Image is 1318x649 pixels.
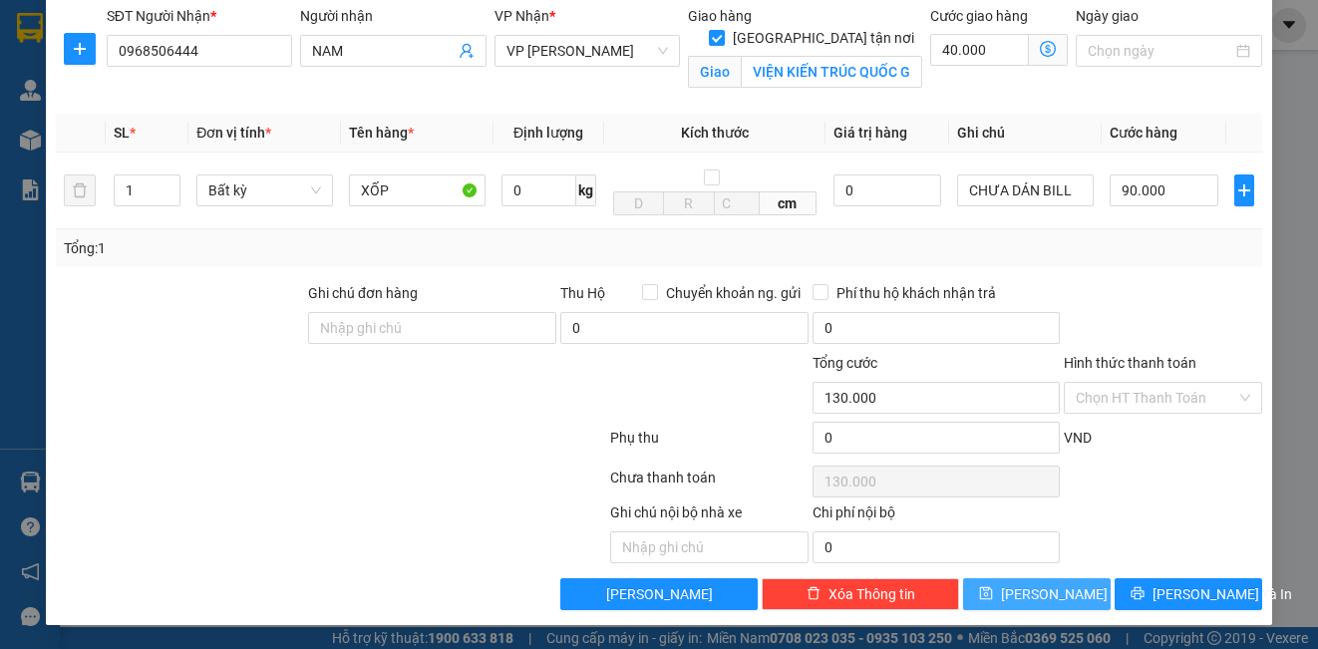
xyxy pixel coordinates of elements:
[513,125,583,141] span: Định lượng
[1234,174,1254,206] button: plus
[610,501,808,531] div: Ghi chú nội bộ nhà xe
[833,174,942,206] input: 0
[688,8,752,24] span: Giao hàng
[208,175,321,205] span: Bất kỳ
[663,191,715,215] input: R
[1064,355,1196,371] label: Hình thức thanh toán
[576,174,596,206] span: kg
[308,312,556,344] input: Ghi chú đơn hàng
[114,125,130,141] span: SL
[494,8,549,24] span: VP Nhận
[760,191,817,215] span: cm
[1076,8,1139,24] label: Ngày giao
[688,56,741,88] span: Giao
[714,191,760,215] input: C
[1064,430,1092,446] span: VND
[681,125,749,141] span: Kích thước
[828,583,915,605] span: Xóa Thông tin
[300,5,486,27] div: Người nhận
[725,27,922,49] span: [GEOGRAPHIC_DATA] tận nơi
[1110,125,1177,141] span: Cước hàng
[560,578,758,610] button: [PERSON_NAME]
[807,586,821,602] span: delete
[560,285,605,301] span: Thu Hộ
[963,578,1111,610] button: save[PERSON_NAME]
[930,8,1028,24] label: Cước giao hàng
[1115,578,1262,610] button: printer[PERSON_NAME] và In
[833,125,907,141] span: Giá trị hàng
[349,125,414,141] span: Tên hàng
[308,285,418,301] label: Ghi chú đơn hàng
[979,586,993,602] span: save
[608,467,810,501] div: Chưa thanh toán
[762,578,959,610] button: deleteXóa Thông tin
[64,33,96,65] button: plus
[608,427,810,462] div: Phụ thu
[107,5,292,27] div: SĐT Người Nhận
[606,583,713,605] span: [PERSON_NAME]
[1235,182,1253,198] span: plus
[658,282,809,304] span: Chuyển khoản ng. gửi
[930,34,1029,66] input: Cước giao hàng
[957,174,1094,206] input: Ghi Chú
[506,36,668,66] span: VP Dương Đình Nghệ
[1088,40,1231,62] input: Ngày giao
[828,282,1004,304] span: Phí thu hộ khách nhận trả
[1131,586,1145,602] span: printer
[949,114,1102,153] th: Ghi chú
[64,174,96,206] button: delete
[1001,583,1108,605] span: [PERSON_NAME]
[196,125,271,141] span: Đơn vị tính
[613,191,665,215] input: D
[813,355,877,371] span: Tổng cước
[459,43,475,59] span: user-add
[741,56,922,88] input: Giao tận nơi
[1153,583,1292,605] span: [PERSON_NAME] và In
[610,531,808,563] input: Nhập ghi chú
[349,174,486,206] input: VD: Bàn, Ghế
[813,501,1061,531] div: Chi phí nội bộ
[1040,41,1056,57] span: dollar-circle
[64,237,510,259] div: Tổng: 1
[65,41,95,57] span: plus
